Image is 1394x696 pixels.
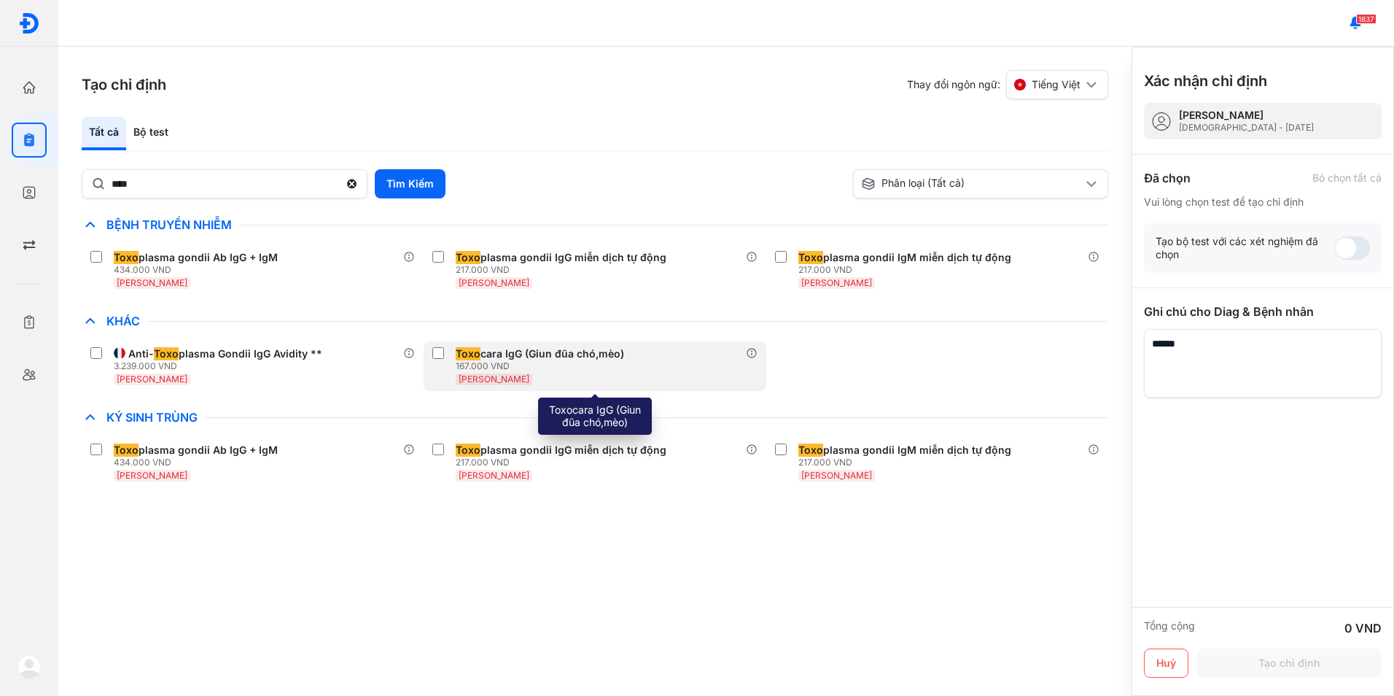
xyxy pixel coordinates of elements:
[114,444,278,457] div: plasma gondii Ab IgG + IgM
[798,251,823,264] span: Toxo
[907,70,1108,99] div: Thay đổi ngôn ngữ:
[114,264,284,276] div: 434.000 VND
[798,444,823,457] span: Toxo
[1179,109,1314,122] div: [PERSON_NAME]
[456,347,624,360] div: cara IgG (Giun đũa chó,mèo)
[18,12,40,34] img: logo
[1032,78,1080,91] span: Tiếng Việt
[117,277,187,288] span: [PERSON_NAME]
[154,347,179,360] span: Toxo
[82,74,166,95] h3: Tạo chỉ định
[1344,619,1382,637] div: 0 VND
[456,360,630,372] div: 167.000 VND
[456,444,666,457] div: plasma gondii IgG miễn dịch tự động
[459,470,529,481] span: [PERSON_NAME]
[456,444,480,457] span: Toxo
[459,277,529,288] span: [PERSON_NAME]
[456,457,672,468] div: 217.000 VND
[1144,169,1191,187] div: Đã chọn
[1144,303,1382,320] div: Ghi chú cho Diag & Bệnh nhân
[82,117,126,150] div: Tất cả
[114,251,278,264] div: plasma gondii Ab IgG + IgM
[798,457,1017,468] div: 217.000 VND
[801,470,872,481] span: [PERSON_NAME]
[128,347,322,360] div: Anti- plasma Gondii IgG Avidity **
[126,117,176,150] div: Bộ test
[456,251,480,264] span: Toxo
[99,314,147,328] span: Khác
[456,251,666,264] div: plasma gondii IgG miễn dịch tự động
[375,169,445,198] button: Tìm Kiếm
[459,374,529,384] span: [PERSON_NAME]
[861,177,1083,191] div: Phân loại (Tất cả)
[798,251,1011,264] div: plasma gondii IgM miễn dịch tự động
[1312,171,1382,185] div: Bỏ chọn tất cả
[1144,71,1267,91] h3: Xác nhận chỉ định
[456,347,480,360] span: Toxo
[114,251,139,264] span: Toxo
[1144,196,1382,209] div: Vui lòng chọn test để tạo chỉ định
[17,655,41,678] img: logo
[99,410,205,425] span: Ký Sinh Trùng
[798,444,1011,457] div: plasma gondii IgM miễn dịch tự động
[1156,235,1335,261] div: Tạo bộ test với các xét nghiệm đã chọn
[1179,122,1314,134] div: [DEMOGRAPHIC_DATA] - [DATE]
[117,374,187,384] span: [PERSON_NAME]
[1144,649,1188,678] button: Huỷ
[1144,619,1195,637] div: Tổng cộng
[1356,14,1377,24] span: 1837
[114,457,284,468] div: 434.000 VND
[114,360,328,372] div: 3.239.000 VND
[114,444,139,457] span: Toxo
[117,470,187,481] span: [PERSON_NAME]
[801,277,872,288] span: [PERSON_NAME]
[1197,649,1382,678] button: Tạo chỉ định
[798,264,1017,276] div: 217.000 VND
[99,217,239,232] span: Bệnh Truyền Nhiễm
[456,264,672,276] div: 217.000 VND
